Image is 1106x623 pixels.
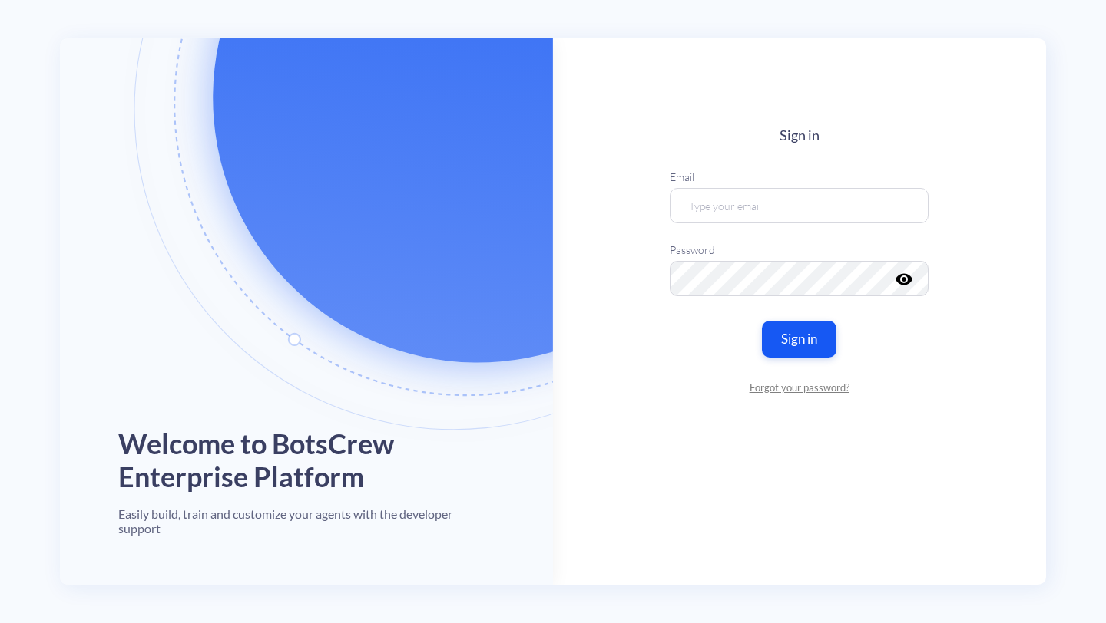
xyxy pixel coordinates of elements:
[118,427,495,493] h1: Welcome to BotsCrew Enterprise Platform
[670,127,929,144] h4: Sign in
[896,269,911,279] button: visibility
[118,506,495,536] h4: Easily build, train and customize your agents with the developer support
[670,380,929,395] a: Forgot your password?
[763,320,837,357] button: Sign in
[896,269,914,288] i: visibility
[670,168,929,184] label: Email
[670,187,929,222] input: Type your email
[670,241,929,257] label: Password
